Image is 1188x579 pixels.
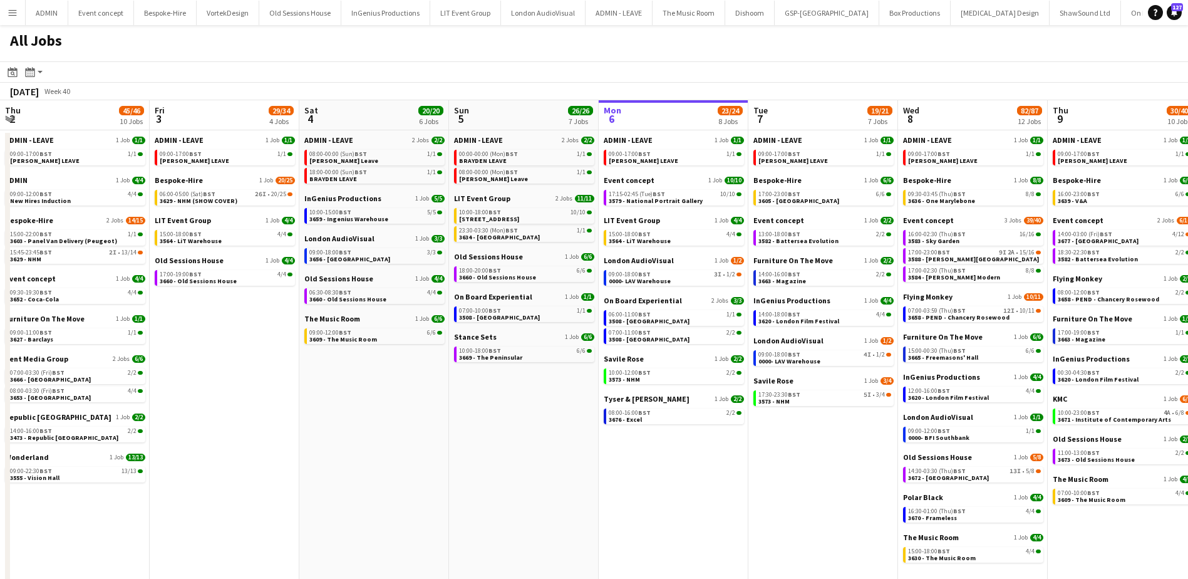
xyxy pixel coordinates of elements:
[753,175,894,185] a: Bespoke-Hire1 Job6/6
[459,215,519,223] span: 3564 - Trafalgar Square
[864,177,878,184] span: 1 Job
[431,195,445,202] span: 5/5
[555,195,572,202] span: 2 Jobs
[1058,191,1100,197] span: 16:00-23:00
[581,137,594,144] span: 2/2
[160,151,202,157] span: 09:00-17:00
[604,216,660,225] span: LIT Event Group
[908,230,1041,244] a: 16:00-02:30 (Thu)BST16/163583 - Sky Garden
[753,256,833,265] span: Furniture On The Move
[609,237,671,245] span: 3564 - LiT Warehouse
[189,230,202,238] span: BST
[155,175,203,185] span: Bespoke-Hire
[427,249,436,256] span: 3/3
[505,150,518,158] span: BST
[908,249,1041,256] div: •
[309,209,351,216] span: 10:00-15:00
[282,217,295,224] span: 4/4
[10,157,80,165] span: ANDY LEAVE
[459,208,592,222] a: 10:00-18:00BST10/10[STREET_ADDRESS]
[903,175,1043,216] div: Bespoke-Hire1 Job8/809:30-03:45 (Thu)BST8/83636 - One Marylebone
[10,249,52,256] span: 15:45-23:45
[577,151,586,157] span: 1/1
[459,169,518,175] span: 08:00-00:00 (Mon)
[309,169,367,175] span: 18:00-00:00 (Sun)
[1053,216,1103,225] span: Event concept
[203,190,215,198] span: BST
[758,237,839,245] span: 3582 - Battersea Evolution
[937,248,950,256] span: BST
[653,1,725,25] button: The Music Room
[155,135,204,145] span: ADMIN - LEAVE
[266,137,279,144] span: 1 Job
[788,230,800,238] span: BST
[459,150,592,164] a: 00:00-00:00 (Mon)BST1/1BRAYDEN LEAVE
[459,151,518,157] span: 00:00-00:00 (Mon)
[277,151,286,157] span: 1/1
[604,216,744,225] a: LIT Event Group1 Job4/4
[753,216,894,256] div: Event concept1 Job2/213:00-18:00BST2/23582 - Battersea Evolution
[1053,135,1102,145] span: ADMIN - LEAVE
[277,231,286,237] span: 4/4
[266,217,279,224] span: 1 Job
[505,226,518,234] span: BST
[604,216,744,256] div: LIT Event Group1 Job4/415:00-18:00BST4/43564 - LiT Warehouse
[903,135,952,145] span: ADMIN - LEAVE
[758,197,839,205] span: 3605 - Tower of London
[1058,237,1139,245] span: 3677 - Somerset House
[155,216,295,256] div: LIT Event Group1 Job4/415:00-18:00BST4/43564 - LiT Warehouse
[155,175,295,216] div: Bespoke-Hire1 Job20/2506:00-05:00 (Sat)BST26I•20/253629 - NHM (SHOW COVER)
[282,137,295,144] span: 1/1
[1058,197,1087,205] span: 3639 - V&A
[758,191,800,197] span: 17:00-23:00
[116,137,130,144] span: 1 Job
[10,150,143,164] a: 09:00-17:00BST1/1[PERSON_NAME] LEAVE
[881,137,894,144] span: 1/1
[454,135,594,145] a: ADMIN - LEAVE2 Jobs2/2
[908,249,950,256] span: 17:00-23:00
[39,150,52,158] span: BST
[160,237,222,245] span: 3564 - LiT Warehouse
[459,168,592,182] a: 08:00-00:00 (Mon)BST1/1[PERSON_NAME] Leave
[609,157,678,165] span: ANDY LEAVE
[106,217,123,224] span: 2 Jobs
[255,191,266,197] span: 26I
[309,151,367,157] span: 08:00-00:00 (Sun)
[1100,230,1112,238] span: BST
[903,216,1043,292] div: Event concept3 Jobs39/4016:00-02:30 (Thu)BST16/163583 - Sky Garden17:00-23:00BST9I2A•15/163588 - ...
[454,135,594,194] div: ADMIN - LEAVE2 Jobs2/200:00-00:00 (Mon)BST1/1BRAYDEN LEAVE08:00-00:00 (Mon)BST1/1[PERSON_NAME] Leave
[753,216,894,225] a: Event concept1 Job2/2
[903,135,1043,145] a: ADMIN - LEAVE1 Job1/1
[908,197,975,205] span: 3636 - One Marylebone
[725,177,744,184] span: 10/10
[5,135,145,145] a: ADMIN - LEAVE1 Job1/1
[577,227,586,234] span: 1/1
[309,248,442,263] a: 09:00-18:00BST3/33656 - [GEOGRAPHIC_DATA]
[10,248,143,263] a: 15:45-23:45BST2I•13/143629 - NHM
[5,216,145,274] div: Bespoke-Hire2 Jobs14/1515:00-22:00BST1/13603 - Panel Van Delivery (Peugeot)15:45-23:45BST2I•13/14...
[1005,217,1021,224] span: 3 Jobs
[454,252,594,292] div: Old Sessions House1 Job6/618:00-20:00BST6/63660 - Old Sessions House
[638,150,651,158] span: BST
[155,135,295,145] a: ADMIN - LEAVE1 Job1/1
[758,150,891,164] a: 09:00-17:00BST1/1[PERSON_NAME] LEAVE
[604,135,744,175] div: ADMIN - LEAVE1 Job1/109:00-17:00BST1/1[PERSON_NAME] LEAVE
[1087,150,1100,158] span: BST
[575,195,594,202] span: 11/11
[604,135,653,145] span: ADMIN - LEAVE
[881,177,894,184] span: 6/6
[459,175,528,183] span: Shane Leave
[266,257,279,264] span: 1 Job
[160,197,237,205] span: 3629 - NHM (SHOW COVER)
[1058,249,1100,256] span: 18:30-22:30
[903,175,951,185] span: Bespoke-Hire
[160,231,202,237] span: 15:00-18:00
[604,175,654,185] span: Event concept
[427,209,436,216] span: 5/5
[459,233,540,241] span: 3634 - Botree Hotel Ballroom
[454,252,523,261] span: Old Sessions House
[339,208,351,216] span: BST
[864,137,878,144] span: 1 Job
[155,175,295,185] a: Bespoke-Hire1 Job20/25
[604,135,744,145] a: ADMIN - LEAVE1 Job1/1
